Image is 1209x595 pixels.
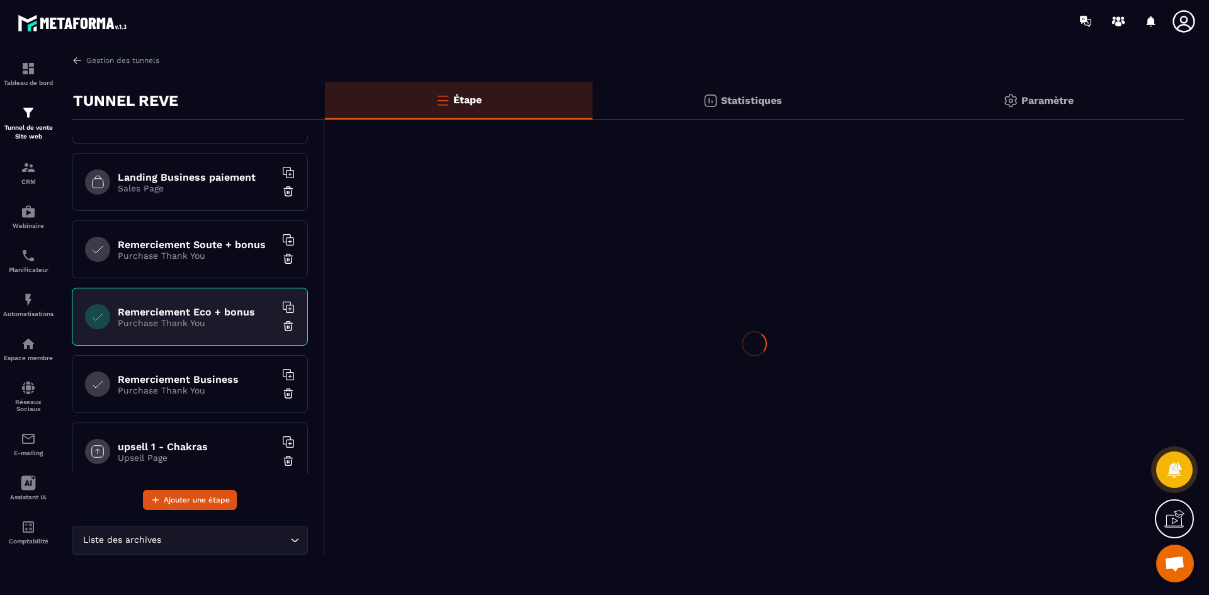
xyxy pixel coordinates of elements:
[21,160,36,175] img: formation
[1003,93,1018,108] img: setting-gr.5f69749f.svg
[21,204,36,219] img: automations
[1021,94,1074,106] p: Paramètre
[3,239,54,283] a: schedulerschedulerPlanificateur
[3,450,54,456] p: E-mailing
[3,195,54,239] a: automationsautomationsWebinaire
[1156,545,1194,582] div: Ouvrir le chat
[72,526,308,555] div: Search for option
[3,79,54,86] p: Tableau de bord
[72,55,159,66] a: Gestion des tunnels
[3,399,54,412] p: Réseaux Sociaux
[3,371,54,422] a: social-networksocial-networkRéseaux Sociaux
[118,171,275,183] h6: Landing Business paiement
[721,94,782,106] p: Statistiques
[282,252,295,265] img: trash
[282,320,295,332] img: trash
[118,318,275,328] p: Purchase Thank You
[3,52,54,96] a: formationformationTableau de bord
[118,251,275,261] p: Purchase Thank You
[3,222,54,229] p: Webinaire
[3,422,54,466] a: emailemailE-mailing
[143,490,237,510] button: Ajouter une étape
[73,88,178,113] p: TUNNEL REVE
[21,336,36,351] img: automations
[3,310,54,317] p: Automatisations
[3,178,54,185] p: CRM
[164,533,287,547] input: Search for option
[282,185,295,198] img: trash
[118,239,275,251] h6: Remerciement Soute + bonus
[18,11,131,35] img: logo
[21,519,36,535] img: accountant
[118,373,275,385] h6: Remerciement Business
[3,283,54,327] a: automationsautomationsAutomatisations
[21,248,36,263] img: scheduler
[3,466,54,510] a: Assistant IA
[282,455,295,467] img: trash
[21,292,36,307] img: automations
[3,538,54,545] p: Comptabilité
[3,354,54,361] p: Espace membre
[21,431,36,446] img: email
[118,183,275,193] p: Sales Page
[453,94,482,106] p: Étape
[21,61,36,76] img: formation
[118,385,275,395] p: Purchase Thank You
[118,441,275,453] h6: upsell 1 - Chakras
[3,150,54,195] a: formationformationCRM
[72,55,83,66] img: arrow
[21,105,36,120] img: formation
[80,533,164,547] span: Liste des archives
[435,93,450,108] img: bars-o.4a397970.svg
[3,327,54,371] a: automationsautomationsEspace membre
[3,266,54,273] p: Planificateur
[282,387,295,400] img: trash
[21,380,36,395] img: social-network
[164,494,230,506] span: Ajouter une étape
[118,306,275,318] h6: Remerciement Eco + bonus
[118,453,275,463] p: Upsell Page
[3,510,54,554] a: accountantaccountantComptabilité
[3,96,54,150] a: formationformationTunnel de vente Site web
[703,93,718,108] img: stats.20deebd0.svg
[3,494,54,501] p: Assistant IA
[3,123,54,141] p: Tunnel de vente Site web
